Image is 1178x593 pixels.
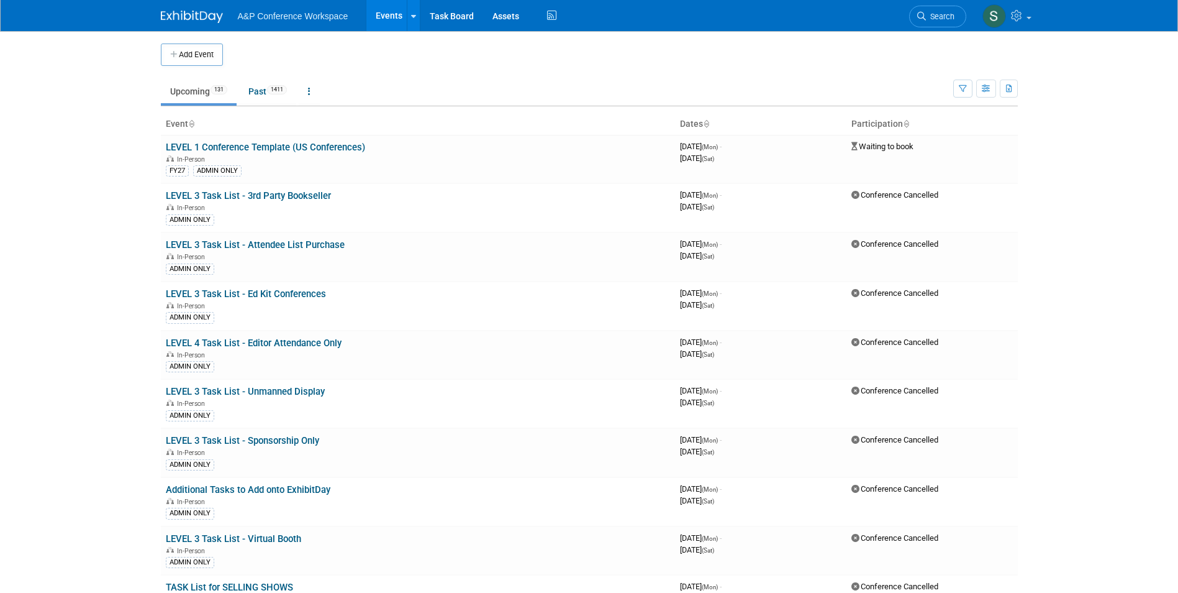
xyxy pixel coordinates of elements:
span: (Mon) [702,290,718,297]
span: [DATE] [680,398,714,407]
span: (Sat) [702,449,714,456]
span: [DATE] [680,190,722,200]
span: - [720,435,722,444]
span: [DATE] [680,251,714,260]
span: (Sat) [702,547,714,554]
a: TASK List for SELLING SHOWS [166,582,293,593]
span: [DATE] [680,288,722,298]
span: - [720,288,722,298]
span: - [720,484,722,494]
span: - [720,533,722,543]
span: Conference Cancelled [851,435,938,444]
a: Sort by Start Date [703,119,709,129]
span: (Sat) [702,155,714,162]
div: ADMIN ONLY [166,410,214,421]
a: Additional Tasks to Add onto ExhibitDay [166,484,330,495]
div: ADMIN ONLY [166,508,214,519]
span: In-Person [177,253,209,261]
span: (Sat) [702,204,714,211]
span: Conference Cancelled [851,386,938,395]
span: 131 [211,85,227,94]
span: [DATE] [680,142,722,151]
a: LEVEL 3 Task List - Unmanned Display [166,386,325,397]
button: Add Event [161,44,223,66]
a: LEVEL 3 Task List - 3rd Party Bookseller [166,190,331,201]
span: (Mon) [702,437,718,444]
span: Conference Cancelled [851,484,938,494]
div: ADMIN ONLY [166,459,214,471]
span: (Mon) [702,584,718,591]
span: (Sat) [702,498,714,505]
span: - [720,239,722,249]
span: 1411 [267,85,287,94]
span: - [720,582,722,591]
span: In-Person [177,302,209,310]
span: [DATE] [680,386,722,395]
span: Conference Cancelled [851,239,938,249]
a: LEVEL 3 Task List - Virtual Booth [166,533,301,545]
span: [DATE] [680,349,714,359]
span: In-Person [177,155,209,163]
span: (Mon) [702,192,718,199]
span: [DATE] [680,533,722,543]
span: - [720,338,722,347]
div: ADMIN ONLY [166,312,214,323]
span: In-Person [177,351,209,359]
span: (Mon) [702,339,718,346]
div: ADMIN ONLY [166,557,214,568]
span: A&P Conference Workspace [238,11,348,21]
span: [DATE] [680,435,722,444]
span: - [720,190,722,200]
div: FY27 [166,165,189,177]
span: (Sat) [702,302,714,309]
span: [DATE] [680,545,714,554]
span: (Mon) [702,144,718,150]
img: In-Person Event [166,449,174,455]
span: [DATE] [680,582,722,591]
span: Conference Cancelled [851,582,938,591]
a: LEVEL 3 Task List - Ed Kit Conferences [166,288,326,300]
div: ADMIN ONLY [166,214,214,226]
img: In-Person Event [166,302,174,308]
span: In-Person [177,547,209,555]
span: Conference Cancelled [851,338,938,347]
span: [DATE] [680,239,722,249]
span: [DATE] [680,496,714,505]
a: LEVEL 1 Conference Template (US Conferences) [166,142,365,153]
img: In-Person Event [166,155,174,162]
span: [DATE] [680,154,714,163]
img: In-Person Event [166,253,174,259]
span: (Mon) [702,241,718,248]
div: ADMIN ONLY [166,361,214,372]
a: Upcoming131 [161,80,237,103]
a: LEVEL 3 Task List - Attendee List Purchase [166,239,345,251]
span: (Mon) [702,535,718,542]
span: [DATE] [680,338,722,347]
span: [DATE] [680,447,714,456]
th: Participation [846,114,1018,135]
span: - [720,386,722,395]
span: (Sat) [702,351,714,358]
span: In-Person [177,400,209,408]
a: Past1411 [239,80,296,103]
span: Search [926,12,954,21]
span: Waiting to book [851,142,913,151]
div: ADMIN ONLY [193,165,242,177]
span: (Sat) [702,400,714,407]
img: In-Person Event [166,400,174,406]
img: Samantha Klein [982,4,1006,28]
span: (Mon) [702,388,718,395]
div: ADMIN ONLY [166,264,214,275]
img: In-Person Event [166,351,174,357]
th: Dates [675,114,846,135]
span: Conference Cancelled [851,533,938,543]
a: Sort by Participation Type [903,119,909,129]
img: ExhibitDay [161,11,223,23]
span: In-Person [177,449,209,457]
span: Conference Cancelled [851,190,938,200]
span: Conference Cancelled [851,288,938,298]
span: In-Person [177,498,209,506]
span: - [720,142,722,151]
th: Event [161,114,675,135]
span: [DATE] [680,300,714,310]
